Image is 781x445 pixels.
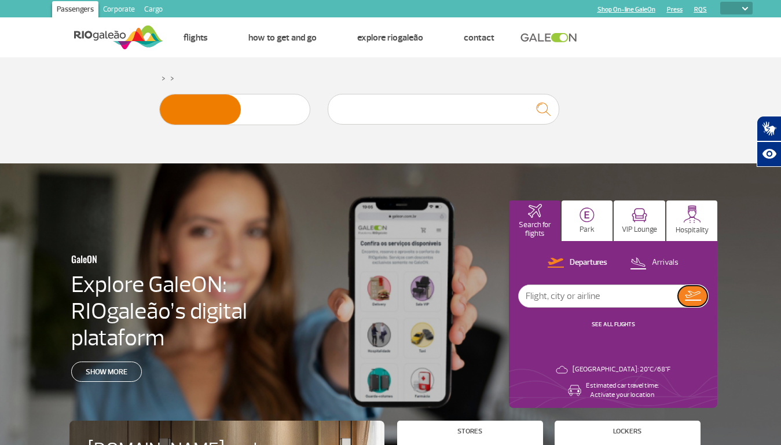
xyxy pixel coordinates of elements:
[614,200,665,241] button: VIP Lounge
[757,116,781,141] button: Abrir tradutor de língua de sinais.
[170,71,174,85] a: >
[622,225,657,234] p: VIP Lounge
[666,200,718,241] button: Hospitality
[71,247,265,271] h3: GaleON
[573,365,670,374] p: [GEOGRAPHIC_DATA]: 20°C/68°F
[140,1,167,20] a: Cargo
[509,200,560,241] button: Search for flights
[98,1,140,20] a: Corporate
[580,207,595,222] img: carParkingHome.svg
[248,32,317,43] a: How to get and go
[757,116,781,167] div: Plugin de acessibilidade da Hand Talk.
[588,320,639,329] button: SEE ALL FLIGHTS
[162,71,166,85] a: >
[632,208,647,222] img: vipRoom.svg
[757,141,781,167] button: Abrir recursos assistivos.
[570,257,607,268] p: Departures
[676,226,709,235] p: Hospitality
[52,1,98,20] a: Passengers
[71,362,142,382] a: Show more
[694,6,707,13] a: RQS
[597,6,655,13] a: Shop On-line GaleOn
[515,221,555,238] p: Search for flights
[592,320,635,328] a: SEE ALL FLIGHTS
[562,200,613,241] button: Park
[528,204,542,218] img: airplaneHomeActive.svg
[586,381,659,400] p: Estimated car travel time: Activate your location
[71,271,321,351] h4: Explore GaleON: RIOgaleão’s digital plataform
[519,285,678,307] input: Flight, city or airline
[613,428,641,435] h4: Lockers
[464,32,494,43] a: Contact
[544,256,611,271] button: Departures
[683,205,701,223] img: hospitality.svg
[667,6,683,13] a: Press
[184,32,208,43] a: Flights
[580,225,595,234] p: Park
[457,428,482,435] h4: Stores
[357,32,423,43] a: Explore RIOgaleão
[626,256,682,271] button: Arrivals
[652,257,679,268] p: Arrivals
